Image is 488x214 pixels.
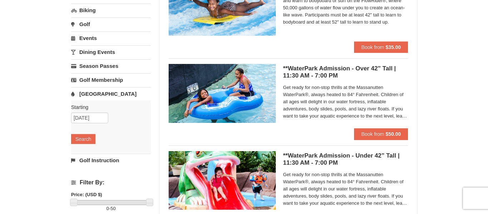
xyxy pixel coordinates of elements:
a: Golf [71,18,151,31]
strong: $35.00 [385,44,401,50]
a: Dining Events [71,45,151,59]
label: - [71,205,151,212]
a: Season Passes [71,59,151,73]
strong: $50.00 [385,131,401,137]
button: Search [71,134,95,144]
span: Book from [361,44,384,50]
span: Get ready for non-stop thrills at the Massanutten WaterPark®, always heated to 84° Fahrenheit. Ch... [283,171,408,207]
button: Book from $50.00 [354,128,408,140]
span: Book from [361,131,384,137]
a: [GEOGRAPHIC_DATA] [71,87,151,100]
a: Events [71,31,151,45]
a: Golf Membership [71,73,151,86]
label: Starting [71,104,145,111]
span: 0 [106,206,109,211]
h5: **WaterPark Admission - Under 42” Tall | 11:30 AM - 7:00 PM [283,152,408,166]
span: 50 [110,206,115,211]
h5: **WaterPark Admission - Over 42” Tall | 11:30 AM - 7:00 PM [283,65,408,79]
a: Golf Instruction [71,154,151,167]
a: Biking [71,4,151,17]
strong: Price: (USD $) [71,192,102,197]
button: Book from $35.00 [354,41,408,53]
span: Get ready for non-stop thrills at the Massanutten WaterPark®, always heated to 84° Fahrenheit. Ch... [283,84,408,120]
img: 6619917-720-80b70c28.jpg [169,64,276,123]
h4: Filter By: [71,179,151,186]
img: 6619917-732-e1c471e4.jpg [169,151,276,210]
